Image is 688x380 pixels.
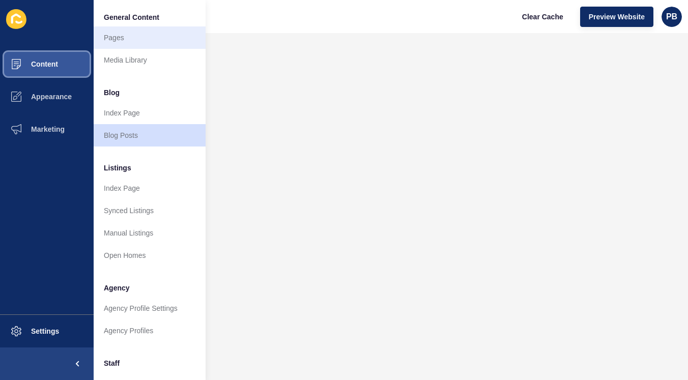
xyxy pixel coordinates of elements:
button: Clear Cache [513,7,572,27]
span: Agency [104,283,130,293]
a: Manual Listings [94,222,206,244]
a: Index Page [94,102,206,124]
span: Staff [104,358,120,368]
a: Agency Profile Settings [94,297,206,319]
span: Listings [104,163,131,173]
button: Preview Website [580,7,653,27]
span: Blog [104,87,120,98]
span: Preview Website [589,12,645,22]
a: Agency Profiles [94,319,206,342]
span: PB [666,12,677,22]
a: Media Library [94,49,206,71]
a: Blog Posts [94,124,206,147]
a: Pages [94,26,206,49]
a: Open Homes [94,244,206,267]
span: Clear Cache [522,12,563,22]
span: General Content [104,12,159,22]
a: Index Page [94,177,206,199]
a: Synced Listings [94,199,206,222]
